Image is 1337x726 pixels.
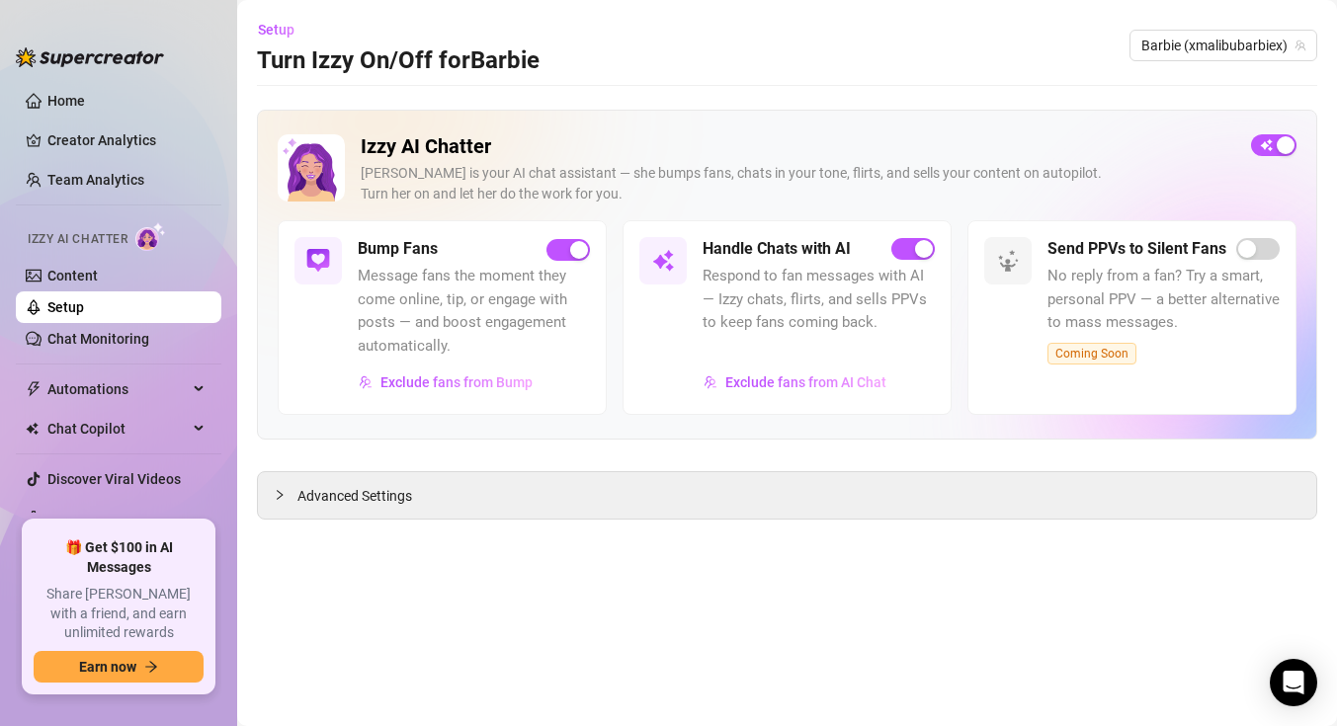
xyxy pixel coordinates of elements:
[359,375,373,389] img: svg%3e
[258,22,294,38] span: Setup
[1047,343,1136,364] span: Coming Soon
[34,538,204,577] span: 🎁 Get $100 in AI Messages
[703,265,935,335] span: Respond to fan messages with AI — Izzy chats, flirts, and sells PPVs to keep fans coming back.
[704,375,717,389] img: svg%3e
[47,268,98,283] a: Content
[1047,237,1226,261] h5: Send PPVs to Silent Fans
[28,230,127,249] span: Izzy AI Chatter
[26,381,42,397] span: thunderbolt
[47,124,206,156] a: Creator Analytics
[47,511,100,526] a: Settings
[703,366,887,398] button: Exclude fans from AI Chat
[274,484,297,506] div: collapsed
[34,585,204,643] span: Share [PERSON_NAME] with a friend, and earn unlimited rewards
[47,331,149,347] a: Chat Monitoring
[306,249,330,273] img: svg%3e
[47,413,188,444] span: Chat Copilot
[1270,659,1317,706] div: Open Intercom Messenger
[358,265,590,358] span: Message fans the moment they come online, tip, or engage with posts — and boost engagement automa...
[996,249,1020,273] img: svg%3e
[47,471,181,487] a: Discover Viral Videos
[47,93,85,109] a: Home
[257,14,310,45] button: Setup
[651,249,675,273] img: svg%3e
[1141,31,1305,60] span: Barbie (xmalibubarbiex)
[47,299,84,315] a: Setup
[361,134,1235,159] h2: Izzy AI Chatter
[274,489,286,501] span: collapsed
[725,374,886,390] span: Exclude fans from AI Chat
[297,485,412,507] span: Advanced Settings
[361,163,1235,204] div: [PERSON_NAME] is your AI chat assistant — she bumps fans, chats in your tone, flirts, and sells y...
[79,659,136,675] span: Earn now
[135,222,166,251] img: AI Chatter
[1295,40,1306,51] span: team
[26,422,39,436] img: Chat Copilot
[47,373,188,405] span: Automations
[358,237,438,261] h5: Bump Fans
[47,172,144,188] a: Team Analytics
[278,134,345,202] img: Izzy AI Chatter
[380,374,533,390] span: Exclude fans from Bump
[1047,265,1280,335] span: No reply from a fan? Try a smart, personal PPV — a better alternative to mass messages.
[703,237,851,261] h5: Handle Chats with AI
[34,651,204,683] button: Earn nowarrow-right
[16,47,164,67] img: logo-BBDzfeDw.svg
[358,366,534,398] button: Exclude fans from Bump
[257,45,540,77] h3: Turn Izzy On/Off for Barbie
[144,660,158,674] span: arrow-right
